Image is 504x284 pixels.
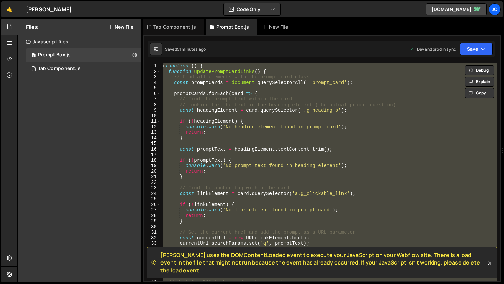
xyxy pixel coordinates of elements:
[32,53,36,58] span: 1
[38,52,71,58] div: Prompt Box.js
[144,274,161,280] div: 39
[144,174,161,180] div: 21
[144,180,161,186] div: 22
[144,141,161,147] div: 15
[144,91,161,97] div: 6
[144,224,161,230] div: 30
[144,235,161,241] div: 32
[144,218,161,224] div: 29
[144,158,161,163] div: 18
[144,185,161,191] div: 23
[26,5,72,13] div: [PERSON_NAME]
[144,202,161,208] div: 26
[465,77,494,87] button: Explain
[144,191,161,197] div: 24
[26,48,141,62] div: 16483/44674.js
[144,246,161,252] div: 34
[144,169,161,174] div: 20
[160,251,486,274] span: [PERSON_NAME] uses the DOMContentLoaded event to execute your JavaScript on your Webflow site. Th...
[18,35,141,48] div: Javascript files
[144,108,161,113] div: 9
[144,85,161,91] div: 5
[144,69,161,75] div: 2
[108,24,133,30] button: New File
[144,124,161,130] div: 12
[144,135,161,141] div: 14
[144,80,161,86] div: 4
[144,113,161,119] div: 10
[262,24,291,30] div: New File
[153,24,196,30] div: Tab Component.js
[165,46,206,52] div: Saved
[177,46,206,52] div: 51 minutes ago
[144,102,161,108] div: 8
[410,46,456,52] div: Dev and prod in sync
[144,147,161,152] div: 16
[38,66,81,72] div: Tab Component.js
[144,207,161,213] div: 27
[426,3,487,15] a: [DOMAIN_NAME]
[144,269,161,274] div: 38
[144,196,161,202] div: 25
[144,63,161,69] div: 1
[144,163,161,169] div: 19
[144,213,161,219] div: 28
[144,230,161,235] div: 31
[144,257,161,263] div: 36
[460,43,493,55] button: Save
[144,74,161,80] div: 3
[144,252,161,257] div: 35
[216,24,249,30] div: Prompt Box.js
[144,130,161,135] div: 13
[224,3,280,15] button: Code Only
[26,23,38,31] h2: Files
[144,241,161,246] div: 33
[144,152,161,158] div: 17
[1,1,18,17] a: 🤙
[465,88,494,98] button: Copy
[489,3,501,15] a: Jo
[144,96,161,102] div: 7
[465,65,494,75] button: Debug
[144,263,161,269] div: 37
[144,119,161,124] div: 11
[26,62,141,75] div: 16483/44723.js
